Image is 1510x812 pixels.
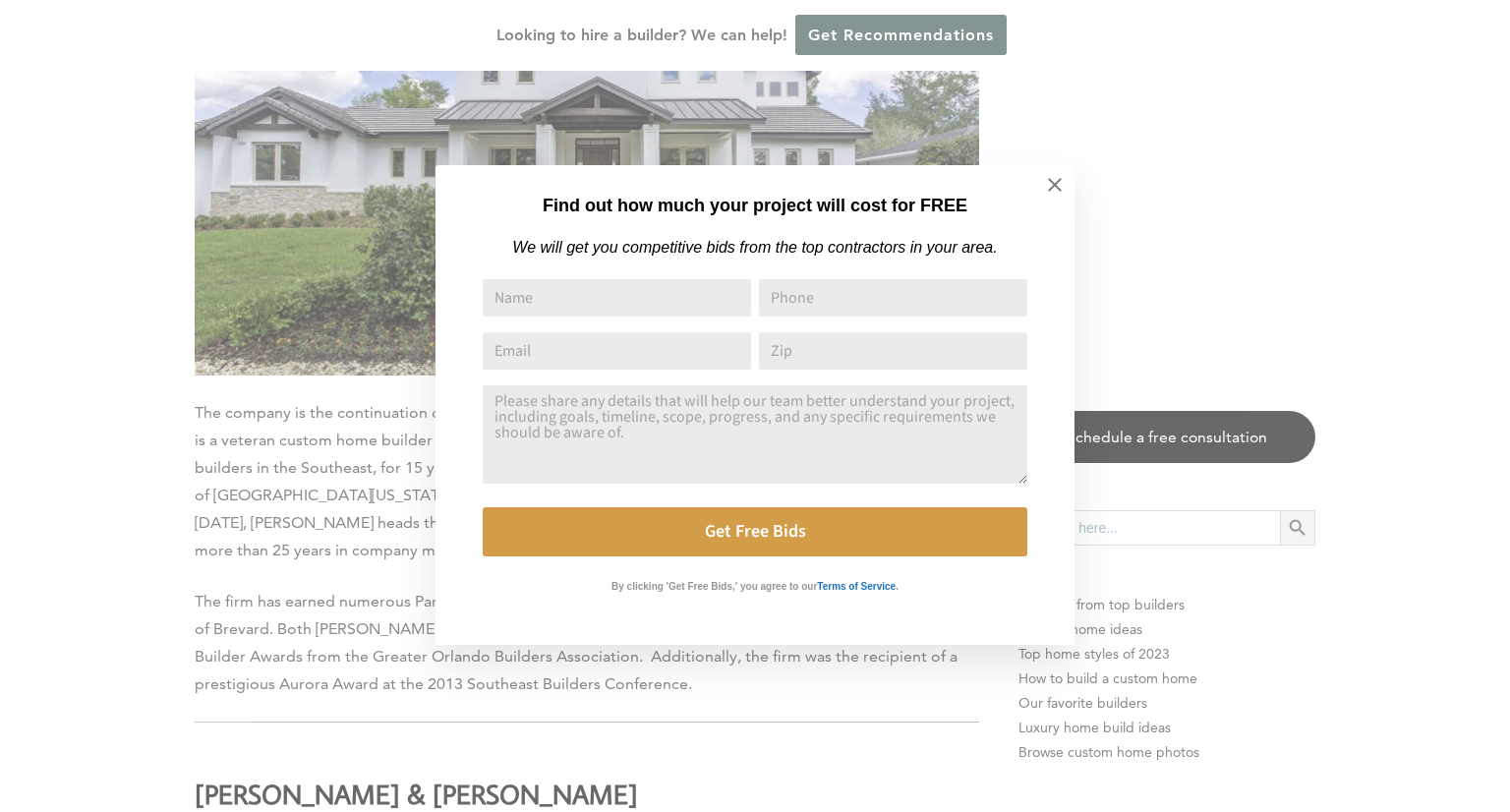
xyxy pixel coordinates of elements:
textarea: Comment or Message [483,385,1027,484]
button: Get Free Bids [483,507,1027,556]
strong: Find out how much your project will cost for FREE [543,196,967,215]
input: Zip [759,332,1027,370]
input: Name [483,279,751,317]
em: We will get you competitive bids from the top contractors in your area. [512,239,997,256]
input: Email Address [483,332,751,370]
strong: Terms of Service [817,581,896,592]
strong: By clicking 'Get Free Bids,' you agree to our [611,581,817,592]
input: Phone [759,279,1027,317]
strong: . [896,581,899,592]
button: Close [1020,150,1089,219]
iframe: Drift Widget Chat Controller [1133,671,1486,788]
a: Terms of Service [817,576,896,593]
